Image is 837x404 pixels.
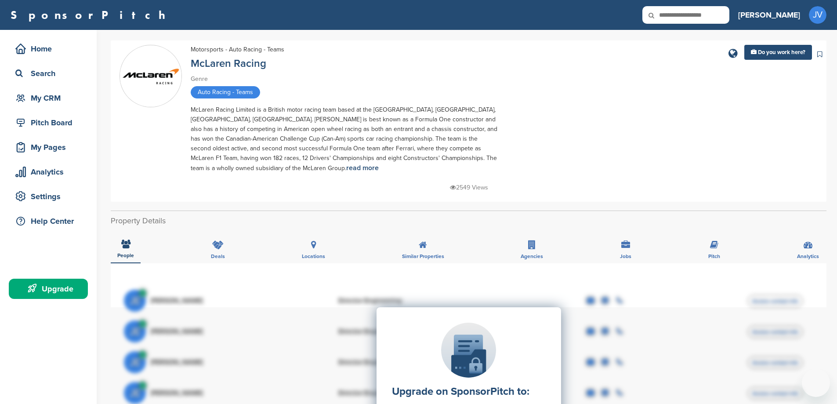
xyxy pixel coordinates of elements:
a: read more [346,164,379,172]
a: Search [9,63,88,84]
h3: [PERSON_NAME] [738,9,800,21]
a: McLaren Racing [191,57,266,70]
div: Home [13,41,88,57]
a: Home [9,39,88,59]
div: Pitch Board [13,115,88,131]
a: Analytics [9,162,88,182]
iframe: Button to launch messaging window [802,369,830,397]
div: Help Center [13,213,88,229]
a: Pitch Board [9,113,88,133]
div: My CRM [13,90,88,106]
span: Agencies [521,254,543,259]
h2: Property Details [111,215,826,227]
a: Help Center [9,211,88,231]
a: My Pages [9,137,88,157]
span: Similar Properties [402,254,444,259]
img: Sponsorpitch & McLaren Racing [120,46,181,107]
a: SponsorPitch [11,9,171,21]
a: [PERSON_NAME] [738,5,800,25]
p: 2549 Views [450,182,488,193]
div: Genre [191,74,498,84]
div: Upgrade [13,281,88,297]
div: My Pages [13,139,88,155]
span: Pitch [708,254,720,259]
span: Do you work here? [758,49,805,56]
a: Upgrade [9,279,88,299]
div: Motorsports - Auto Racing - Teams [191,45,284,55]
a: My CRM [9,88,88,108]
div: Search [13,66,88,81]
div: McLaren Racing Limited is a British motor racing team based at the [GEOGRAPHIC_DATA], [GEOGRAPHIC... [191,105,498,173]
span: Locations [302,254,325,259]
a: Do you work here? [744,45,812,60]
span: JV [809,6,826,24]
a: Settings [9,186,88,207]
span: Auto Racing - Teams [191,86,260,98]
label: Upgrade on SponsorPitch to: [392,385,529,398]
div: Settings [13,189,88,204]
div: Analytics [13,164,88,180]
span: Deals [211,254,225,259]
span: People [117,253,134,258]
span: Jobs [620,254,631,259]
span: Analytics [797,254,819,259]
